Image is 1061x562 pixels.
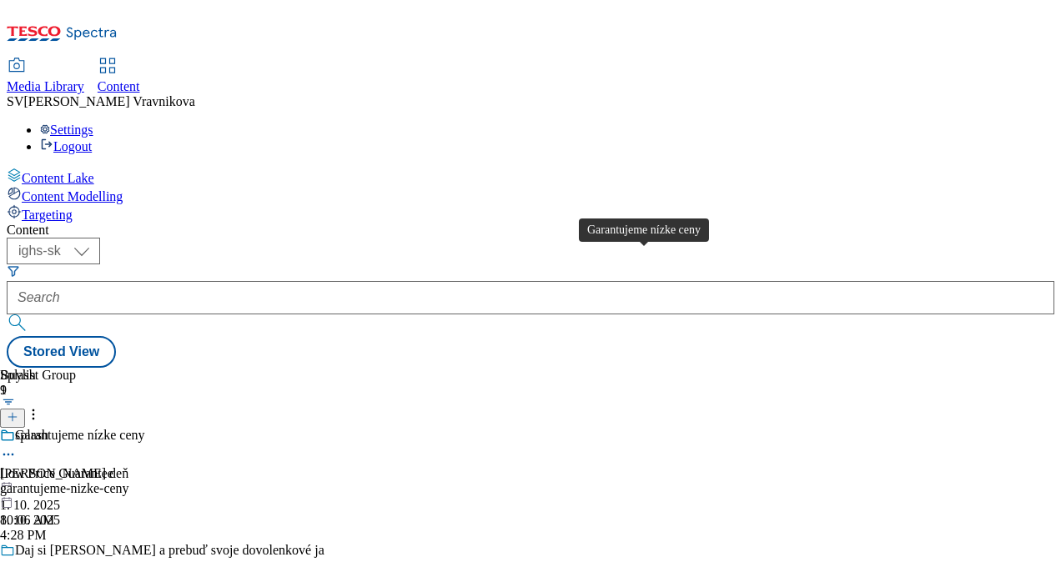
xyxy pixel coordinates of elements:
[7,204,1054,223] a: Targeting
[40,139,92,153] a: Logout
[7,59,84,94] a: Media Library
[23,94,194,108] span: [PERSON_NAME] Vravnikova
[98,79,140,93] span: Content
[15,543,324,558] div: Daj si [PERSON_NAME] a prebuď svoje dovolenkové ja
[7,168,1054,186] a: Content Lake
[7,264,20,278] svg: Search Filters
[7,336,116,368] button: Stored View
[40,123,93,137] a: Settings
[22,171,94,185] span: Content Lake
[98,59,140,94] a: Content
[7,281,1054,314] input: Search
[7,223,1054,238] div: Content
[22,208,73,222] span: Targeting
[7,94,23,108] span: SV
[15,428,144,443] div: Garantujeme nízke ceny
[7,186,1054,204] a: Content Modelling
[7,79,84,93] span: Media Library
[22,189,123,203] span: Content Modelling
